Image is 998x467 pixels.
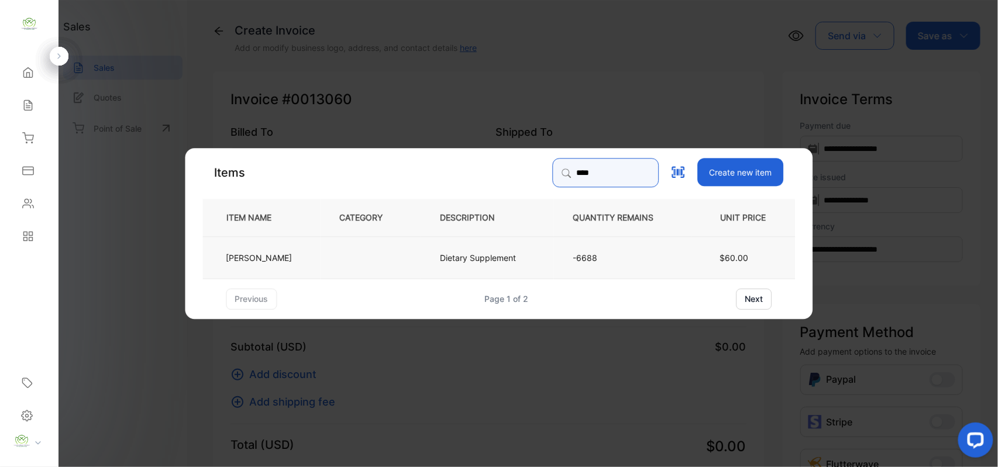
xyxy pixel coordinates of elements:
button: Create new item [698,158,784,186]
p: -6688 [573,252,673,264]
button: next [737,289,772,310]
p: [PERSON_NAME] [226,252,292,264]
img: logo [20,15,38,33]
p: QUANTITY REMAINS [573,212,673,224]
iframe: LiveChat chat widget [949,418,998,467]
p: CATEGORY [340,212,402,224]
p: Dietary Supplement [441,252,517,264]
p: Items [215,164,246,181]
button: previous [226,289,277,310]
div: Page 1 of 2 [485,293,529,305]
p: UNIT PRICE [711,212,776,224]
img: profile [13,432,30,450]
span: $60.00 [720,253,749,263]
p: ITEM NAME [222,212,291,224]
p: DESCRIPTION [441,212,514,224]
